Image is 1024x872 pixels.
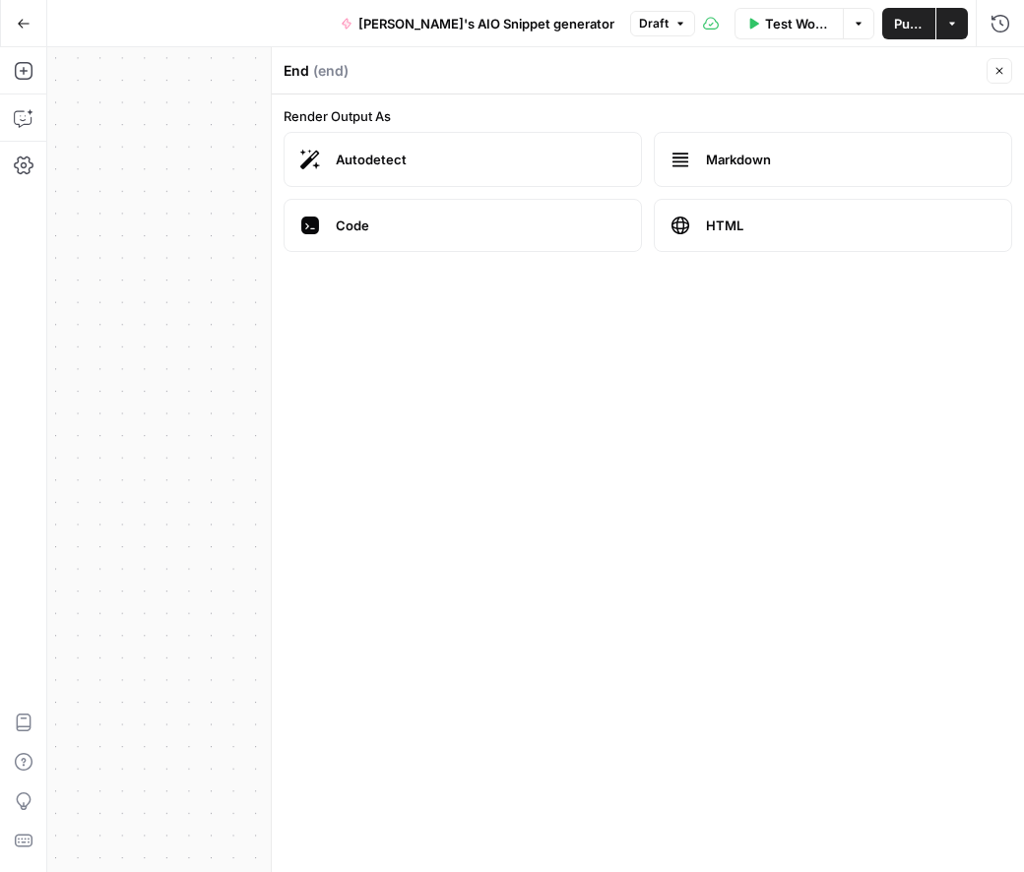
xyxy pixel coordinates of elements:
span: Draft [639,15,669,32]
label: Render Output As [284,106,1012,126]
span: Code [336,216,625,235]
button: Publish [882,8,935,39]
span: ( end ) [313,61,349,81]
button: Test Workflow [735,8,843,39]
span: Autodetect [336,150,625,169]
button: [PERSON_NAME]'s AIO Snippet generator [329,8,626,39]
span: Test Workflow [765,14,831,33]
span: Publish [894,14,924,33]
span: HTML [706,216,995,235]
div: End [284,61,981,81]
span: [PERSON_NAME]'s AIO Snippet generator [358,14,614,33]
button: Draft [630,11,695,36]
span: Markdown [706,150,995,169]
